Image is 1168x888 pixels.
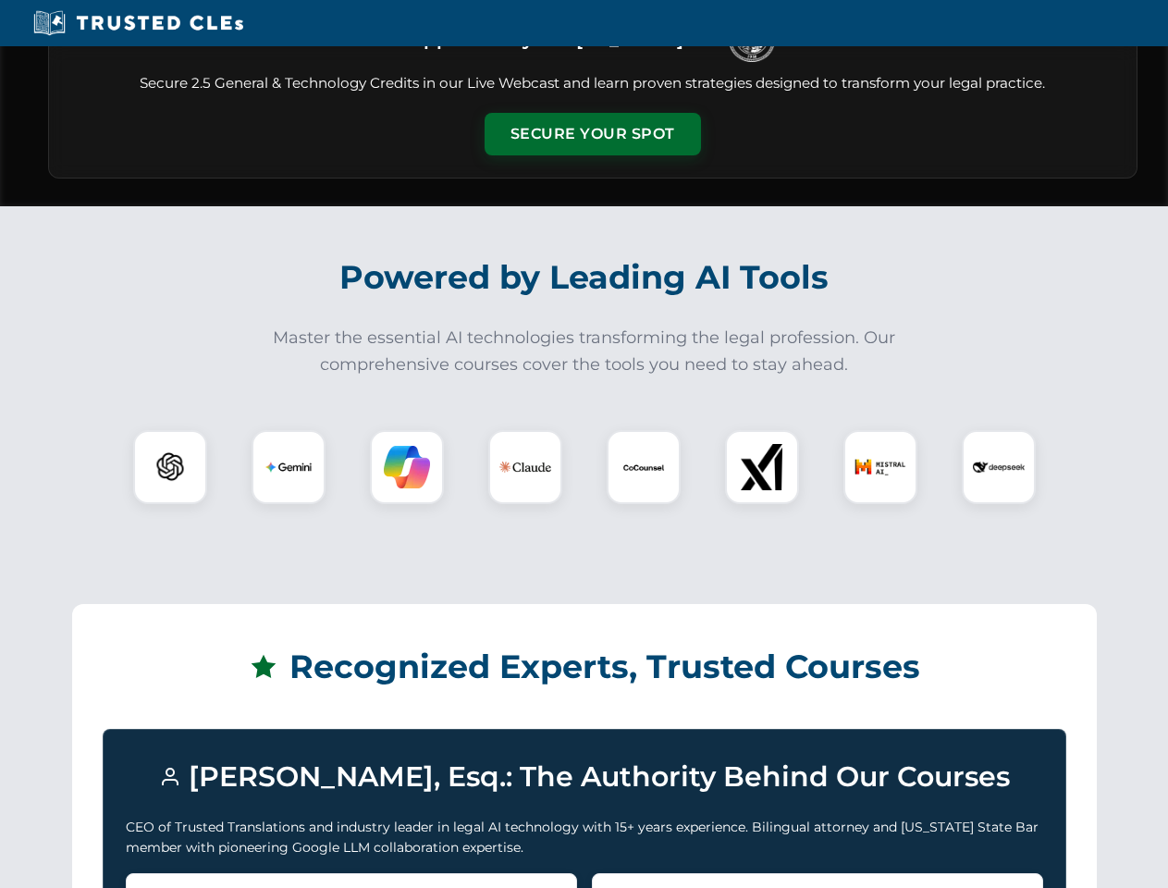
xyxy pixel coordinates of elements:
[962,430,1036,504] div: DeepSeek
[143,440,197,494] img: ChatGPT Logo
[103,635,1066,699] h2: Recognized Experts, Trusted Courses
[488,430,562,504] div: Claude
[384,444,430,490] img: Copilot Logo
[607,430,681,504] div: CoCounsel
[973,441,1025,493] img: DeepSeek Logo
[370,430,444,504] div: Copilot
[261,325,908,378] p: Master the essential AI technologies transforming the legal profession. Our comprehensive courses...
[499,441,551,493] img: Claude Logo
[725,430,799,504] div: xAI
[133,430,207,504] div: ChatGPT
[126,817,1043,858] p: CEO of Trusted Translations and industry leader in legal AI technology with 15+ years experience....
[126,752,1043,802] h3: [PERSON_NAME], Esq.: The Authority Behind Our Courses
[485,113,701,155] button: Secure Your Spot
[28,9,249,37] img: Trusted CLEs
[843,430,917,504] div: Mistral AI
[621,444,667,490] img: CoCounsel Logo
[739,444,785,490] img: xAI Logo
[265,444,312,490] img: Gemini Logo
[252,430,326,504] div: Gemini
[854,441,906,493] img: Mistral AI Logo
[71,73,1114,94] p: Secure 2.5 General & Technology Credits in our Live Webcast and learn proven strategies designed ...
[72,245,1097,310] h2: Powered by Leading AI Tools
